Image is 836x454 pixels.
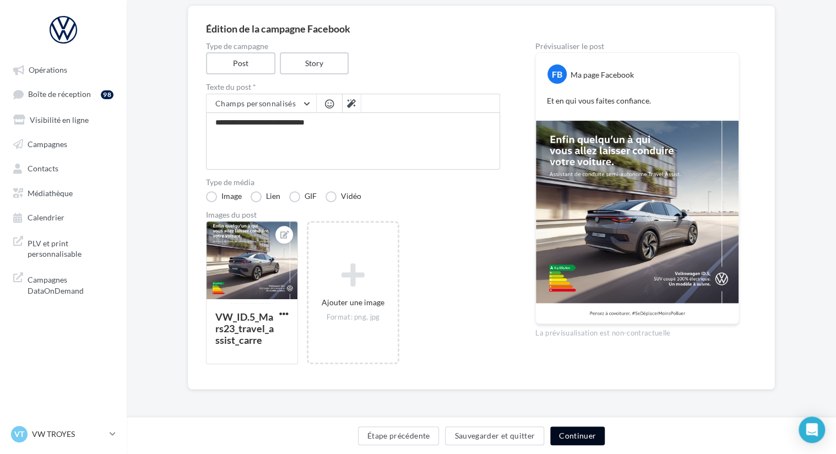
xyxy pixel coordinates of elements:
[206,52,275,74] label: Post
[28,272,113,296] span: Campagnes DataOnDemand
[14,429,24,440] span: VT
[32,429,105,440] p: VW TROYES
[799,417,825,443] div: Open Intercom Messenger
[7,182,120,202] a: Médiathèque
[215,311,274,346] div: VW_ID.5_Mars23_travel_assist_carre
[7,158,120,177] a: Contacts
[7,231,120,264] a: PLV et print personnalisable
[28,213,64,222] span: Calendrier
[535,324,739,338] div: La prévisualisation est non-contractuelle
[289,191,317,202] label: GIF
[571,69,634,80] div: Ma page Facebook
[207,94,316,113] button: Champs personnalisés
[206,24,757,34] div: Édition de la campagne Facebook
[101,90,113,99] div: 98
[28,139,67,148] span: Campagnes
[9,424,118,445] a: VT VW TROYES
[30,115,89,124] span: Visibilité en ligne
[7,133,120,153] a: Campagnes
[550,426,605,445] button: Continuer
[535,42,739,50] div: Prévisualiser le post
[7,60,120,79] a: Opérations
[547,64,567,84] div: FB
[28,188,73,197] span: Médiathèque
[206,211,500,219] div: Images du post
[206,83,500,91] label: Texte du post *
[251,191,280,202] label: Lien
[280,52,349,74] label: Story
[325,191,361,202] label: Vidéo
[29,65,67,74] span: Opérations
[445,426,544,445] button: Sauvegarder et quitter
[547,95,728,106] p: Et en qui vous faites confiance.
[206,42,500,50] label: Type de campagne
[215,99,296,108] span: Champs personnalisés
[206,191,242,202] label: Image
[7,109,120,129] a: Visibilité en ligne
[7,207,120,226] a: Calendrier
[28,236,113,260] span: PLV et print personnalisable
[28,164,58,173] span: Contacts
[7,268,120,300] a: Campagnes DataOnDemand
[28,90,91,99] span: Boîte de réception
[206,179,500,186] label: Type de média
[358,426,439,445] button: Étape précédente
[7,84,120,104] a: Boîte de réception98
